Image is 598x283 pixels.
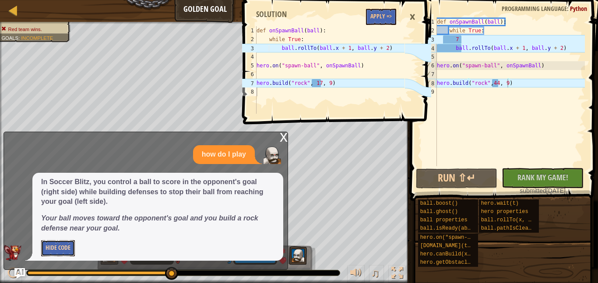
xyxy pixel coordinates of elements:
[1,35,18,41] span: Goals
[8,26,42,32] span: Red team wins.
[570,4,587,13] span: Python
[21,35,53,41] span: Incomplete
[420,200,458,206] span: ball.boost()
[242,52,257,61] div: 4
[366,9,396,25] button: Apply =>
[423,52,437,61] div: 5
[41,177,274,207] p: In Soccer Blitz, you control a ball to score in the opponent's goal (right side) while building d...
[420,209,458,215] span: ball.ghost()
[481,217,535,223] span: ball.rollTo(x, y)
[41,240,75,256] button: Hide Code
[502,4,567,13] span: Programming language
[242,70,257,79] div: 6
[422,17,437,26] div: 1
[242,79,257,87] div: 7
[242,44,257,52] div: 3
[481,209,528,215] span: hero properties
[405,7,420,27] div: ×
[242,35,257,44] div: 2
[422,26,437,35] div: 2
[420,243,499,249] span: [DOMAIN_NAME](type, x, y)
[14,268,25,279] button: Ask AI
[242,61,257,70] div: 5
[481,225,550,231] span: ball.pathIsClear(x, y)
[242,26,257,35] div: 1
[4,245,21,261] img: AI
[420,217,468,223] span: ball properties
[420,259,496,266] span: hero.getObstacleAt(x, y)
[567,4,570,13] span: :
[423,70,437,79] div: 7
[517,172,568,183] span: Rank My Game!
[423,44,437,52] div: 4
[41,214,258,232] em: Your ball moves toward the opponent's goal and you build a rock defense near your goal.
[520,187,546,194] span: submitted
[423,79,437,87] div: 8
[416,168,498,189] button: Run ⇧↵
[420,225,486,231] span: ball.isReady(ability)
[422,87,437,96] div: 9
[481,200,519,206] span: hero.wait(t)
[252,9,291,20] div: Solution
[420,234,496,241] span: hero.on("spawn-ball", f)
[506,186,579,195] div: [DATE]
[422,35,437,44] div: 3
[423,61,437,70] div: 6
[420,251,480,257] span: hero.canBuild(x, y)
[202,150,246,160] p: how do I play
[242,87,257,96] div: 8
[18,35,21,41] span: :
[502,168,584,188] button: Rank My Game!
[1,26,65,33] li: Red team wins.
[4,265,22,283] button: Ctrl + P: Play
